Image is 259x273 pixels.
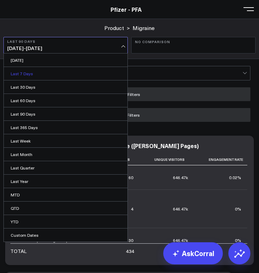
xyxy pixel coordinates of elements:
[104,24,124,32] a: Product
[194,154,247,165] th: Engagement Rate
[4,53,127,67] a: [DATE]
[4,80,127,94] a: Last 30 Days
[4,107,127,120] a: Last 90 Days
[5,87,250,101] button: Apply Filters
[5,108,250,122] button: Clear Filters
[4,161,127,174] a: Last Quarter
[4,202,127,215] a: QTD
[7,46,124,51] span: [DATE] - [DATE]
[173,205,188,212] div: 646.47k
[4,188,127,201] a: MTD
[4,228,127,242] a: Custom Dates
[126,174,133,181] div: 160
[173,237,188,244] div: 646.47k
[4,134,127,147] a: Last Week
[229,174,241,181] div: 0.02%
[128,237,133,244] div: 30
[4,175,127,188] a: Last Year
[104,24,130,32] div: >
[7,39,124,43] b: Last 90 Days
[131,205,133,212] div: 4
[235,237,241,244] div: 0%
[126,248,134,255] div: 434
[4,121,127,134] a: Last 365 Days
[235,205,241,212] div: 0%
[173,174,188,181] div: 646.47k
[139,154,194,165] th: Unique Visitors
[163,242,223,264] a: AskCorral
[4,148,127,161] a: Last Month
[3,37,128,53] button: Last 90 Days[DATE]-[DATE]
[133,24,155,32] a: Migraine
[4,94,127,107] a: Last 60 Days
[135,40,252,44] b: No Comparison
[131,37,256,53] button: No Comparison
[111,6,142,13] a: Pfizer - PFA
[4,215,127,228] a: YTD
[4,67,127,80] a: Last 7 Days
[10,248,27,255] div: TOTAL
